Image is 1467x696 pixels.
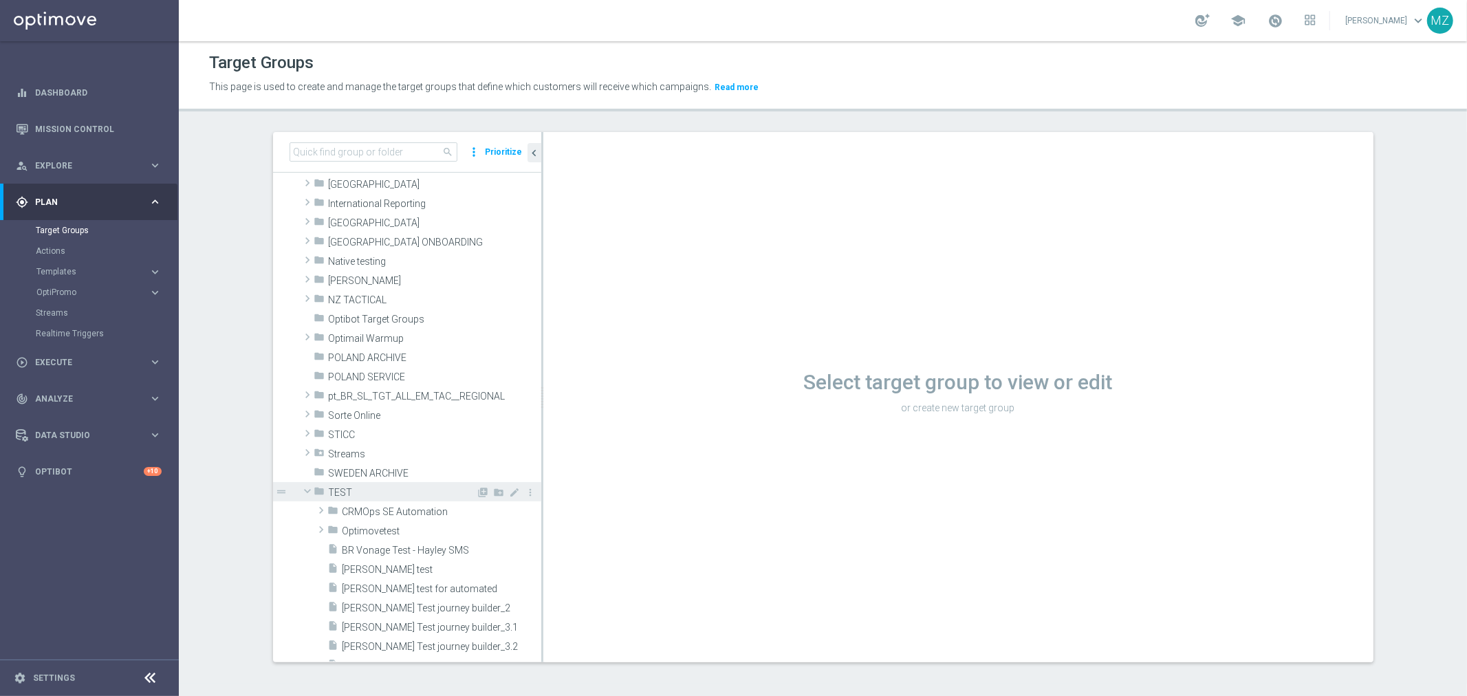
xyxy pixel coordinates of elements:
[525,487,536,498] i: more_vert
[328,563,339,578] i: insert_drive_file
[314,197,325,213] i: folder
[15,430,162,441] button: Data Studio keyboard_arrow_right
[314,370,325,386] i: folder
[33,674,75,682] a: Settings
[329,237,541,248] span: MALTA ONBOARDING
[149,356,162,369] i: keyboard_arrow_right
[713,80,760,95] button: Read more
[35,74,162,111] a: Dashboard
[35,111,162,147] a: Mission Control
[328,582,339,598] i: insert_drive_file
[328,640,339,655] i: insert_drive_file
[443,146,454,157] span: search
[36,328,143,339] a: Realtime Triggers
[36,288,149,296] div: OptiPromo
[314,293,325,309] i: folder
[15,160,162,171] button: person_search Explore keyboard_arrow_right
[343,641,541,653] span: Carmen Test journey builder_3.2
[329,179,541,191] span: INDIA
[149,159,162,172] i: keyboard_arrow_right
[16,87,28,99] i: equalizer
[329,256,541,268] span: Native testing
[1344,10,1427,31] a: [PERSON_NAME]keyboard_arrow_down
[329,314,541,325] span: Optibot Target Groups
[36,225,143,236] a: Target Groups
[14,672,26,684] i: settings
[36,287,162,298] button: OptiPromo keyboard_arrow_right
[329,410,541,422] span: Sorte Online
[290,142,457,162] input: Quick find group or folder
[16,160,28,172] i: person_search
[329,371,541,383] span: POLAND SERVICE
[314,447,325,463] i: folder_special
[343,622,541,633] span: Carmen Test journey builder_3.1
[314,254,325,270] i: folder
[343,564,541,576] span: Carmen test
[314,486,325,501] i: folder
[1411,13,1426,28] span: keyboard_arrow_down
[15,197,162,208] button: gps_fixed Plan keyboard_arrow_right
[328,524,339,540] i: folder
[343,506,541,518] span: CRMOps SE Automation
[314,428,325,444] i: folder
[329,352,541,364] span: POLAND ARCHIVE
[483,143,525,162] button: Prioritize
[314,409,325,424] i: folder
[528,146,541,160] i: chevron_left
[36,323,177,344] div: Realtime Triggers
[15,357,162,368] button: play_circle_outline Execute keyboard_arrow_right
[314,351,325,367] i: folder
[16,111,162,147] div: Mission Control
[36,268,135,276] span: Templates
[149,392,162,405] i: keyboard_arrow_right
[343,660,541,672] span: Carmen_ all VIP for FR
[36,266,162,277] div: Templates keyboard_arrow_right
[35,198,149,206] span: Plan
[343,602,541,614] span: Carmen Test journey builder_2
[328,601,339,617] i: insert_drive_file
[16,160,149,172] div: Explore
[16,196,28,208] i: gps_fixed
[36,246,143,257] a: Actions
[15,466,162,477] button: lightbulb Optibot +10
[149,195,162,208] i: keyboard_arrow_right
[510,487,521,498] i: Rename Folder
[36,220,177,241] div: Target Groups
[329,333,541,345] span: Optimail Warmup
[149,286,162,299] i: keyboard_arrow_right
[1230,13,1246,28] span: school
[468,142,481,162] i: more_vert
[16,356,28,369] i: play_circle_outline
[328,543,339,559] i: insert_drive_file
[209,81,711,92] span: This page is used to create and manage the target groups that define which customers will receive...
[314,235,325,251] i: folder
[314,331,325,347] i: folder
[35,453,144,490] a: Optibot
[36,307,143,318] a: Streams
[328,620,339,636] i: insert_drive_file
[15,124,162,135] button: Mission Control
[36,282,177,303] div: OptiPromo
[16,196,149,208] div: Plan
[528,143,541,162] button: chevron_left
[329,468,541,479] span: SWEDEN ARCHIVE
[35,431,149,439] span: Data Studio
[329,448,541,460] span: Streams
[16,74,162,111] div: Dashboard
[36,261,177,282] div: Templates
[15,393,162,404] button: track_changes Analyze keyboard_arrow_right
[35,358,149,367] span: Execute
[543,370,1373,395] h1: Select target group to view or edit
[1427,8,1453,34] div: MZ
[36,303,177,323] div: Streams
[16,393,149,405] div: Analyze
[329,198,541,210] span: International Reporting
[16,429,149,442] div: Data Studio
[328,659,339,675] i: insert_drive_file
[15,87,162,98] button: equalizer Dashboard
